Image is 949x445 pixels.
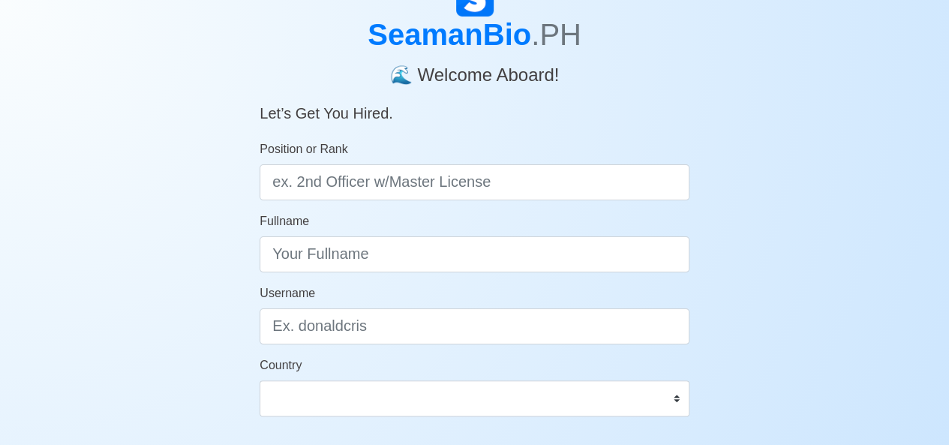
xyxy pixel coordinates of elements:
span: Username [260,287,315,299]
h4: 🌊 Welcome Aboard! [260,53,689,86]
span: .PH [531,18,581,51]
span: Position or Rank [260,143,347,155]
input: ex. 2nd Officer w/Master License [260,164,689,200]
h1: SeamanBio [260,17,689,53]
input: Ex. donaldcris [260,308,689,344]
h5: Let’s Get You Hired. [260,86,689,122]
span: Fullname [260,215,309,227]
label: Country [260,356,302,374]
input: Your Fullname [260,236,689,272]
